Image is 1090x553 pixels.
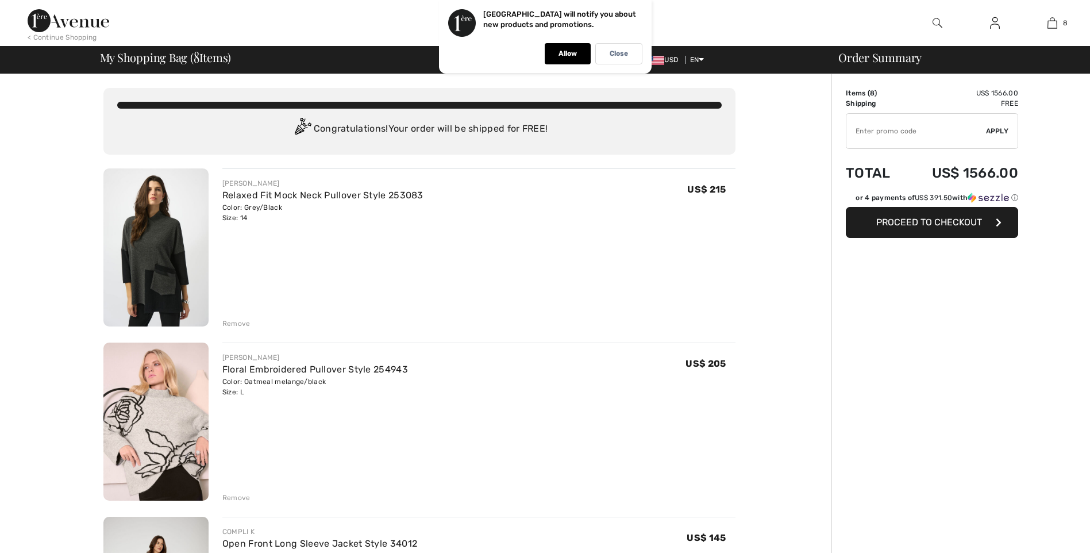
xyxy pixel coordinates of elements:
div: Remove [222,493,251,503]
a: 8 [1024,16,1080,30]
td: Shipping [846,98,904,109]
img: Floral Embroidered Pullover Style 254943 [103,343,209,501]
span: 8 [194,49,199,64]
div: or 4 payments ofUS$ 391.50withSezzle Click to learn more about Sezzle [846,193,1018,207]
td: US$ 1566.00 [904,153,1018,193]
span: 8 [1063,18,1068,28]
div: Order Summary [825,52,1083,63]
div: [PERSON_NAME] [222,178,423,189]
span: My Shopping Bag ( Items) [100,52,232,63]
div: Remove [222,318,251,329]
div: < Continue Shopping [28,32,97,43]
img: search the website [933,16,942,30]
a: Sign In [981,16,1009,30]
div: Congratulations! Your order will be shipped for FREE! [117,118,722,141]
img: Relaxed Fit Mock Neck Pullover Style 253083 [103,168,209,327]
p: [GEOGRAPHIC_DATA] will notify you about new products and promotions. [483,10,636,29]
a: Floral Embroidered Pullover Style 254943 [222,364,408,375]
button: Proceed to Checkout [846,207,1018,238]
img: My Info [990,16,1000,30]
p: Close [610,49,628,58]
img: US Dollar [646,56,664,65]
span: EN [690,56,704,64]
img: Congratulation2.svg [291,118,314,141]
span: US$ 215 [687,184,726,195]
span: USD [646,56,683,64]
span: US$ 145 [687,532,726,543]
span: Apply [986,126,1009,136]
a: Relaxed Fit Mock Neck Pullover Style 253083 [222,190,423,201]
td: Items ( ) [846,88,904,98]
img: 1ère Avenue [28,9,109,32]
td: Free [904,98,1018,109]
span: Proceed to Checkout [876,217,982,228]
img: Sezzle [968,193,1009,203]
div: Color: Oatmeal melange/black Size: L [222,377,408,397]
div: COMPLI K [222,527,417,537]
span: US$ 391.50 [915,194,952,202]
a: Open Front Long Sleeve Jacket Style 34012 [222,538,417,549]
p: Allow [559,49,577,58]
div: or 4 payments of with [856,193,1018,203]
span: 8 [870,89,875,97]
td: US$ 1566.00 [904,88,1018,98]
span: US$ 205 [685,358,726,369]
img: My Bag [1047,16,1057,30]
td: Total [846,153,904,193]
div: [PERSON_NAME] [222,352,408,363]
input: Promo code [846,114,986,148]
div: Color: Grey/Black Size: 14 [222,202,423,223]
